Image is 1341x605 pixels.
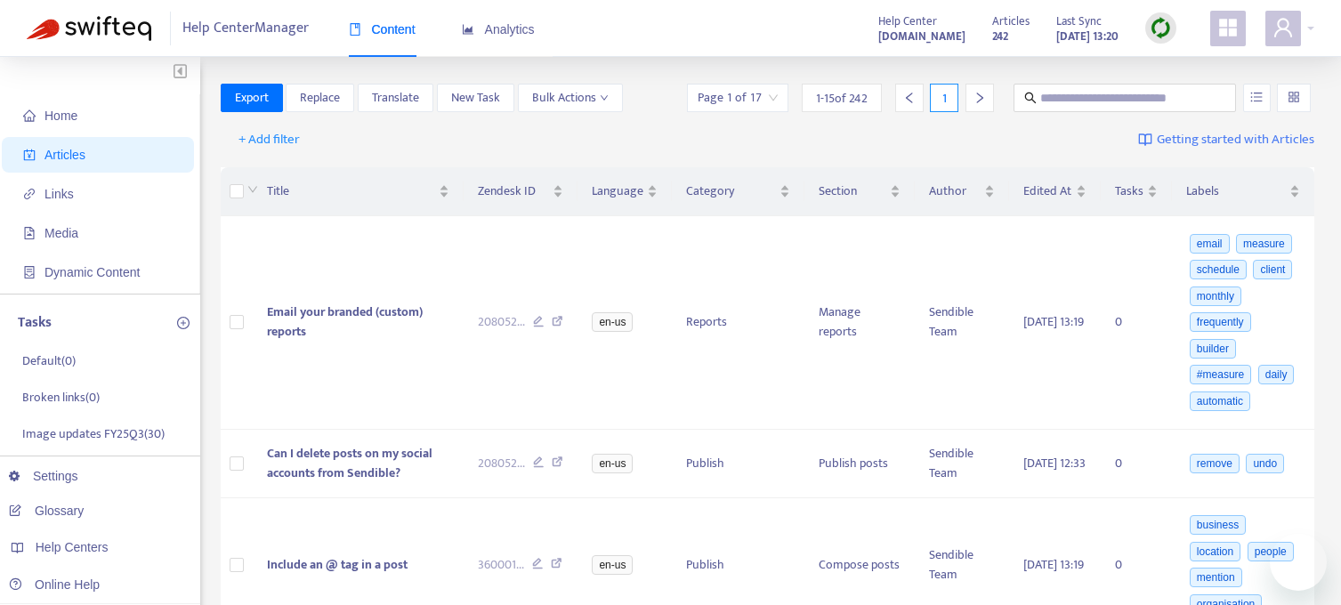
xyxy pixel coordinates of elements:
[592,181,643,201] span: Language
[182,12,309,45] span: Help Center Manager
[1138,133,1152,147] img: image-link
[9,577,100,592] a: Online Help
[1024,92,1037,104] span: search
[915,430,1009,498] td: Sendible Team
[1023,453,1086,473] span: [DATE] 12:33
[267,181,435,201] span: Title
[22,351,76,370] p: Default ( 0 )
[44,187,74,201] span: Links
[22,424,165,443] p: Image updates FY25Q3 ( 30 )
[878,12,937,31] span: Help Center
[1243,84,1271,112] button: unordered-list
[1190,542,1240,561] span: location
[358,84,433,112] button: Translate
[1056,27,1119,46] strong: [DATE] 13:20
[1172,167,1314,216] th: Labels
[1190,312,1251,332] span: frequently
[1150,17,1172,39] img: sync.dc5367851b00ba804db3.png
[1253,260,1292,279] span: client
[44,148,85,162] span: Articles
[1190,234,1230,254] span: email
[930,84,958,112] div: 1
[1190,260,1247,279] span: schedule
[44,265,140,279] span: Dynamic Content
[44,109,77,123] span: Home
[1157,130,1314,150] span: Getting started with Articles
[1270,534,1327,591] iframe: Button to launch messaging window
[1190,339,1236,359] span: builder
[9,504,84,518] a: Glossary
[36,540,109,554] span: Help Centers
[1190,365,1251,384] span: #measure
[372,88,419,108] span: Translate
[478,181,550,201] span: Zendesk ID
[27,16,151,41] img: Swifteq
[672,216,804,430] td: Reports
[1101,216,1172,430] td: 0
[267,554,408,575] span: Include an @ tag in a post
[592,555,633,575] span: en-us
[804,167,915,216] th: Section
[1190,515,1246,535] span: business
[804,216,915,430] td: Manage reports
[349,23,361,36] span: book
[235,88,269,108] span: Export
[992,12,1030,31] span: Articles
[478,454,525,473] span: 208052 ...
[804,430,915,498] td: Publish posts
[686,181,776,201] span: Category
[300,88,340,108] span: Replace
[18,312,52,334] p: Tasks
[600,93,609,102] span: down
[464,167,578,216] th: Zendesk ID
[23,149,36,161] span: account-book
[819,181,886,201] span: Section
[9,469,78,483] a: Settings
[437,84,514,112] button: New Task
[1023,554,1084,575] span: [DATE] 13:19
[915,216,1009,430] td: Sendible Team
[22,388,100,407] p: Broken links ( 0 )
[451,88,500,108] span: New Task
[44,226,78,240] span: Media
[1272,17,1294,38] span: user
[1190,454,1240,473] span: remove
[973,92,986,104] span: right
[1138,125,1314,154] a: Getting started with Articles
[1190,568,1242,587] span: mention
[221,84,283,112] button: Export
[478,555,524,575] span: 360001 ...
[1190,286,1241,306] span: monthly
[1101,430,1172,498] td: 0
[1250,91,1263,103] span: unordered-list
[225,125,313,154] button: + Add filter
[672,167,804,216] th: Category
[1248,542,1294,561] span: people
[592,454,633,473] span: en-us
[518,84,623,112] button: Bulk Actionsdown
[1023,181,1072,201] span: Edited At
[462,23,474,36] span: area-chart
[878,27,965,46] strong: [DOMAIN_NAME]
[478,312,525,332] span: 208052 ...
[992,27,1008,46] strong: 242
[1258,365,1295,384] span: daily
[578,167,672,216] th: Language
[253,167,464,216] th: Title
[915,167,1009,216] th: Author
[23,266,36,278] span: container
[1101,167,1172,216] th: Tasks
[672,430,804,498] td: Publish
[349,22,416,36] span: Content
[286,84,354,112] button: Replace
[532,88,609,108] span: Bulk Actions
[177,317,190,329] span: plus-circle
[23,188,36,200] span: link
[23,227,36,239] span: file-image
[267,302,423,342] span: Email your branded (custom) reports
[267,443,432,483] span: Can I delete posts on my social accounts from Sendible?
[878,26,965,46] a: [DOMAIN_NAME]
[592,312,633,332] span: en-us
[1056,12,1102,31] span: Last Sync
[1190,391,1250,411] span: automatic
